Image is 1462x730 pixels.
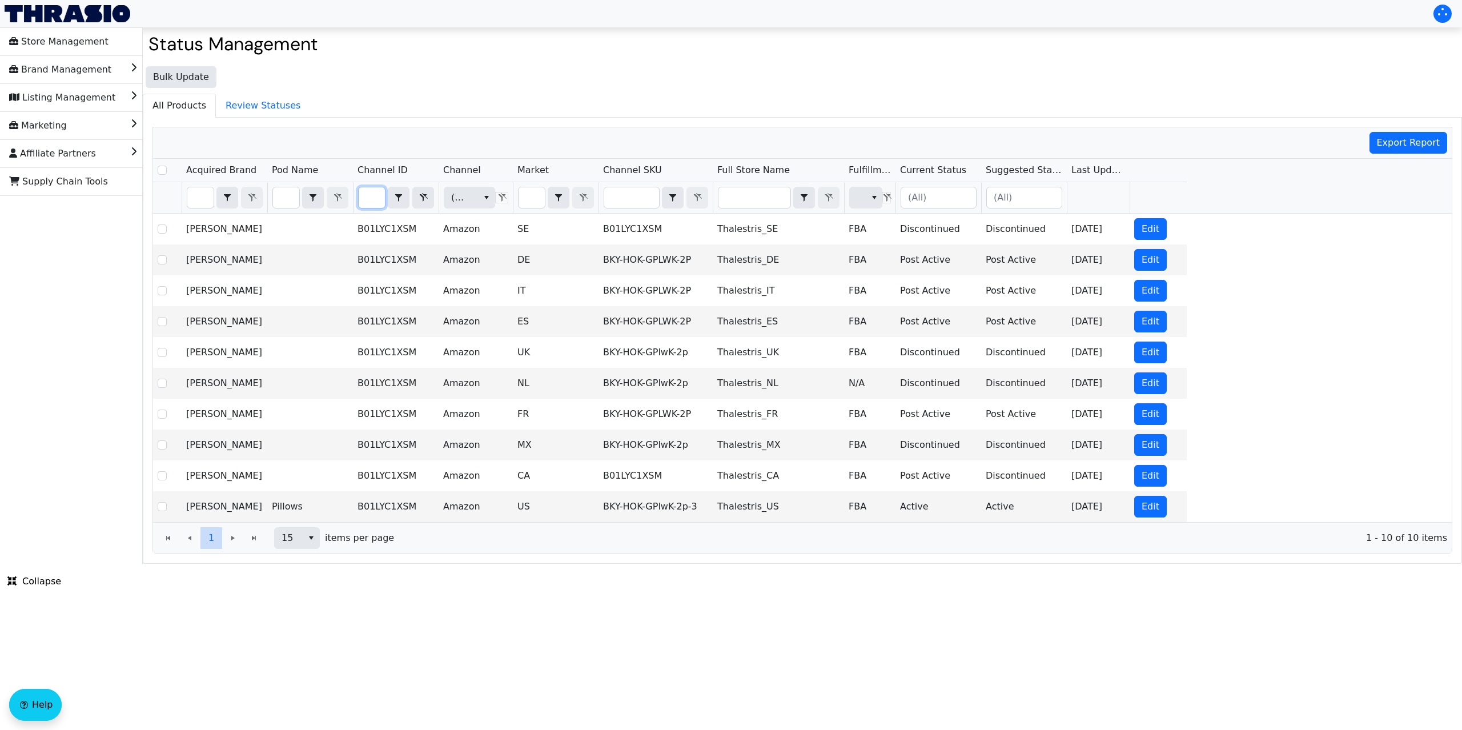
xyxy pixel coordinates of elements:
button: Edit [1134,372,1167,394]
td: [PERSON_NAME] [182,460,267,491]
td: ES [513,306,599,337]
td: FBA [844,275,895,306]
td: [PERSON_NAME] [182,275,267,306]
td: B01LYC1XSM [353,306,439,337]
span: items per page [325,531,394,545]
td: Amazon [439,491,513,522]
span: Edit [1142,438,1159,452]
td: FBA [844,244,895,275]
input: Select Row [158,410,167,419]
input: Select Row [158,502,167,511]
td: Thalestris_DE [713,244,844,275]
input: Select Row [158,348,167,357]
td: [PERSON_NAME] [182,337,267,368]
button: select [662,187,683,208]
h2: Status Management [148,33,1456,55]
input: Select Row [158,317,167,326]
span: Page size [274,527,320,549]
td: Thalestris_IT [713,275,844,306]
td: CA [513,460,599,491]
td: IT [513,275,599,306]
input: Filter [718,187,790,208]
td: Post Active [895,306,981,337]
td: Discontinued [981,214,1067,244]
button: Page 1 [200,527,222,549]
td: [PERSON_NAME] [182,306,267,337]
td: NL [513,368,599,399]
span: Choose Operator [388,187,409,208]
td: MX [513,430,599,460]
span: Edit [1142,407,1159,421]
th: Filter [844,182,895,214]
input: Select Row [158,224,167,234]
span: 1 [208,531,214,545]
span: All Products [143,94,215,117]
button: Bulk Update [146,66,216,88]
span: Brand Management [9,61,111,79]
input: Filter [359,187,385,208]
span: Channel [443,163,481,177]
td: Amazon [439,306,513,337]
td: Thalestris_US [713,491,844,522]
td: B01LYC1XSM [353,399,439,430]
span: Edit [1142,376,1159,390]
span: Choose Operator [793,187,815,208]
th: Filter [439,182,513,214]
td: BKY-HOK-GPLWK-2P [599,275,713,306]
input: Select Row [158,379,167,388]
td: BKY-HOK-GPLWK-2P [599,244,713,275]
span: Last Update [1071,163,1125,177]
span: Channel SKU [603,163,662,177]
span: Choose Operator [302,187,324,208]
button: Edit [1134,434,1167,456]
span: Edit [1142,469,1159,483]
td: Post Active [895,399,981,430]
td: Thalestris_UK [713,337,844,368]
td: BKY-HOK-GPlwK-2p [599,337,713,368]
button: Edit [1134,280,1167,302]
td: [PERSON_NAME] [182,244,267,275]
td: Active [895,491,981,522]
span: Bulk Update [153,70,209,84]
span: Pod Name [272,163,318,177]
th: Filter [182,182,267,214]
td: [DATE] [1067,275,1130,306]
input: (All) [987,187,1062,208]
td: BKY-HOK-GPLWK-2P [599,399,713,430]
td: Thalestris_NL [713,368,844,399]
td: B01LYC1XSM [353,337,439,368]
td: Thalestris_CA [713,460,844,491]
td: B01LYC1XSM [353,368,439,399]
td: Post Active [981,399,1067,430]
input: Select Row [158,255,167,264]
input: Select Row [158,471,167,480]
input: (All) [901,187,976,208]
span: Choose Operator [216,187,238,208]
span: Store Management [9,33,109,51]
span: Choose Operator [662,187,684,208]
input: Filter [519,187,545,208]
button: Edit [1134,403,1167,425]
input: Select Row [158,440,167,450]
td: BKY-HOK-GPlwK-2p [599,368,713,399]
td: Thalestris_FR [713,399,844,430]
button: select [303,187,323,208]
td: [DATE] [1067,214,1130,244]
span: Edit [1142,222,1159,236]
td: [DATE] [1067,430,1130,460]
td: [PERSON_NAME] [182,214,267,244]
span: Help [32,698,53,712]
td: Discontinued [981,337,1067,368]
a: Thrasio Logo [5,5,130,22]
span: Affiliate Partners [9,145,96,163]
td: Post Active [895,244,981,275]
button: Edit [1134,342,1167,363]
td: N/A [844,368,895,399]
td: Discontinued [895,337,981,368]
td: B01LYC1XSM [599,460,713,491]
td: FBA [844,214,895,244]
td: B01LYC1XSM [353,214,439,244]
button: select [866,187,882,208]
button: Help floatingactionbutton [9,689,62,721]
td: Amazon [439,430,513,460]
